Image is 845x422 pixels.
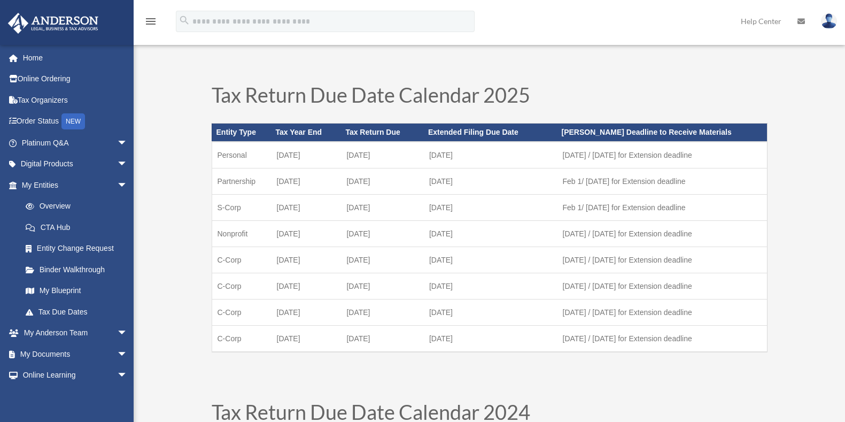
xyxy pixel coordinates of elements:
td: [DATE] [341,168,424,195]
td: C-Corp [212,247,272,273]
td: [DATE] [272,326,342,352]
a: Online Learningarrow_drop_down [7,365,144,386]
div: NEW [61,113,85,129]
td: [DATE] [341,142,424,168]
a: Binder Walkthrough [15,259,144,280]
td: C-Corp [212,326,272,352]
td: [DATE] [341,300,424,326]
td: [DATE] [341,273,424,300]
td: [DATE] [272,195,342,221]
td: Feb 1/ [DATE] for Extension deadline [557,195,767,221]
td: [DATE] [424,273,557,300]
span: arrow_drop_down [117,386,138,408]
a: Overview [15,196,144,217]
td: [DATE] [272,168,342,195]
td: [DATE] / [DATE] for Extension deadline [557,300,767,326]
span: arrow_drop_down [117,323,138,344]
a: Tax Organizers [7,89,144,111]
td: [DATE] [424,142,557,168]
a: Order StatusNEW [7,111,144,133]
span: arrow_drop_down [117,365,138,387]
span: arrow_drop_down [117,154,138,175]
td: [DATE] [424,300,557,326]
h1: Tax Return Due Date Calendar 2025 [212,85,768,110]
td: C-Corp [212,300,272,326]
span: arrow_drop_down [117,132,138,154]
td: [DATE] / [DATE] for Extension deadline [557,221,767,247]
td: [DATE] [272,300,342,326]
a: My Entitiesarrow_drop_down [7,174,144,196]
a: Digital Productsarrow_drop_down [7,154,144,175]
th: Tax Year End [272,124,342,142]
td: [DATE] [424,168,557,195]
td: [DATE] / [DATE] for Extension deadline [557,273,767,300]
th: Tax Return Due [341,124,424,142]
i: search [179,14,190,26]
td: [DATE] [272,142,342,168]
a: menu [144,19,157,28]
td: S-Corp [212,195,272,221]
a: CTA Hub [15,217,144,238]
td: [DATE] [341,221,424,247]
td: [DATE] [424,221,557,247]
a: Platinum Q&Aarrow_drop_down [7,132,144,154]
td: [DATE] [272,221,342,247]
span: arrow_drop_down [117,343,138,365]
a: Entity Change Request [15,238,144,259]
td: [DATE] [341,195,424,221]
td: [DATE] [272,247,342,273]
th: Extended Filing Due Date [424,124,557,142]
a: My Blueprint [15,280,144,302]
td: [DATE] / [DATE] for Extension deadline [557,247,767,273]
td: Feb 1/ [DATE] for Extension deadline [557,168,767,195]
img: Anderson Advisors Platinum Portal [5,13,102,34]
th: [PERSON_NAME] Deadline to Receive Materials [557,124,767,142]
td: Partnership [212,168,272,195]
td: [DATE] / [DATE] for Extension deadline [557,326,767,352]
span: arrow_drop_down [117,174,138,196]
td: [DATE] [272,273,342,300]
td: [DATE] / [DATE] for Extension deadline [557,142,767,168]
td: Nonprofit [212,221,272,247]
img: User Pic [821,13,837,29]
td: C-Corp [212,273,272,300]
th: Entity Type [212,124,272,142]
a: Billingarrow_drop_down [7,386,144,407]
td: Personal [212,142,272,168]
a: Online Ordering [7,68,144,90]
td: [DATE] [424,247,557,273]
a: My Anderson Teamarrow_drop_down [7,323,144,344]
a: Home [7,47,144,68]
a: My Documentsarrow_drop_down [7,343,144,365]
i: menu [144,15,157,28]
td: [DATE] [341,326,424,352]
td: [DATE] [424,195,557,221]
a: Tax Due Dates [15,301,138,323]
td: [DATE] [341,247,424,273]
td: [DATE] [424,326,557,352]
